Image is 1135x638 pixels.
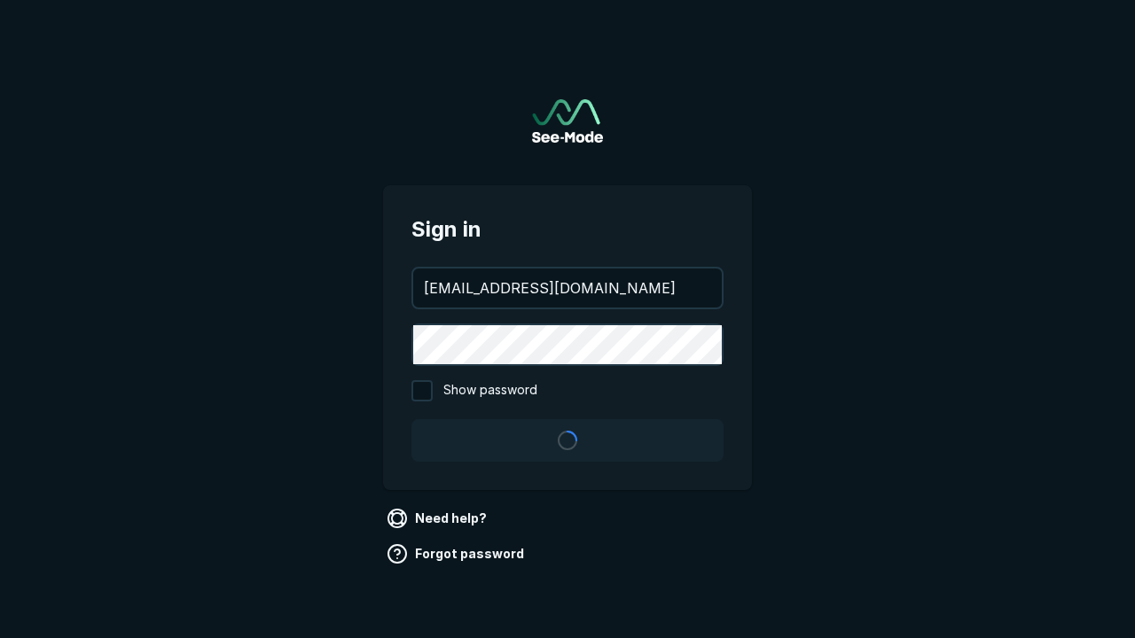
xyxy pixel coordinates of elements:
span: Sign in [411,214,724,245]
img: See-Mode Logo [532,99,603,143]
input: your@email.com [413,268,722,307]
a: Forgot password [383,540,531,568]
span: Show password [443,380,537,401]
a: Go to sign in [532,99,603,143]
a: Need help? [383,504,494,533]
